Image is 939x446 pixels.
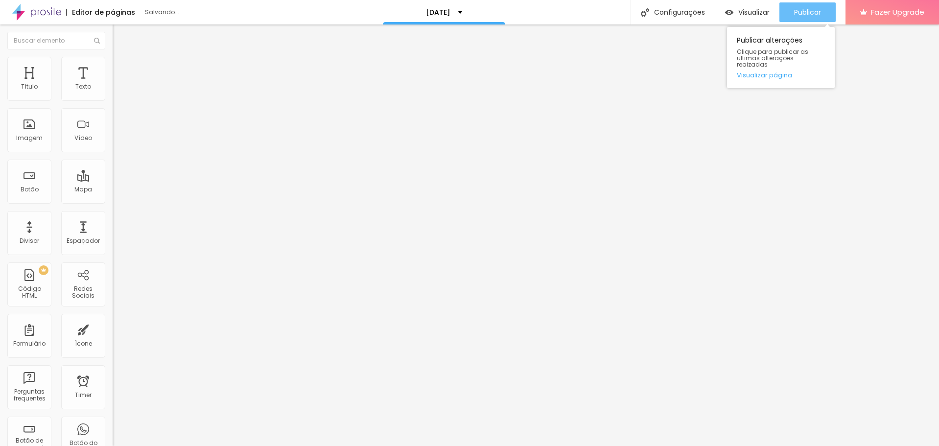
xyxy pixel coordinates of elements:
[20,237,39,244] div: Divisor
[715,2,779,22] button: Visualizar
[737,72,825,78] a: Visualizar página
[74,186,92,193] div: Mapa
[67,237,100,244] div: Espaçador
[10,285,48,300] div: Código HTML
[779,2,836,22] button: Publicar
[10,388,48,402] div: Perguntas frequentes
[64,285,102,300] div: Redes Sociais
[426,9,450,16] p: [DATE]
[641,8,649,17] img: Icone
[113,24,939,446] iframe: Editor
[66,9,135,16] div: Editor de páginas
[75,83,91,90] div: Texto
[738,8,770,16] span: Visualizar
[145,9,258,15] div: Salvando...
[794,8,821,16] span: Publicar
[94,38,100,44] img: Icone
[75,392,92,399] div: Timer
[21,83,38,90] div: Título
[13,340,46,347] div: Formulário
[74,135,92,141] div: Vídeo
[727,27,835,88] div: Publicar alterações
[871,8,924,16] span: Fazer Upgrade
[725,8,733,17] img: view-1.svg
[7,32,105,49] input: Buscar elemento
[21,186,39,193] div: Botão
[75,340,92,347] div: Ícone
[737,48,825,68] span: Clique para publicar as ultimas alterações reaizadas
[16,135,43,141] div: Imagem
